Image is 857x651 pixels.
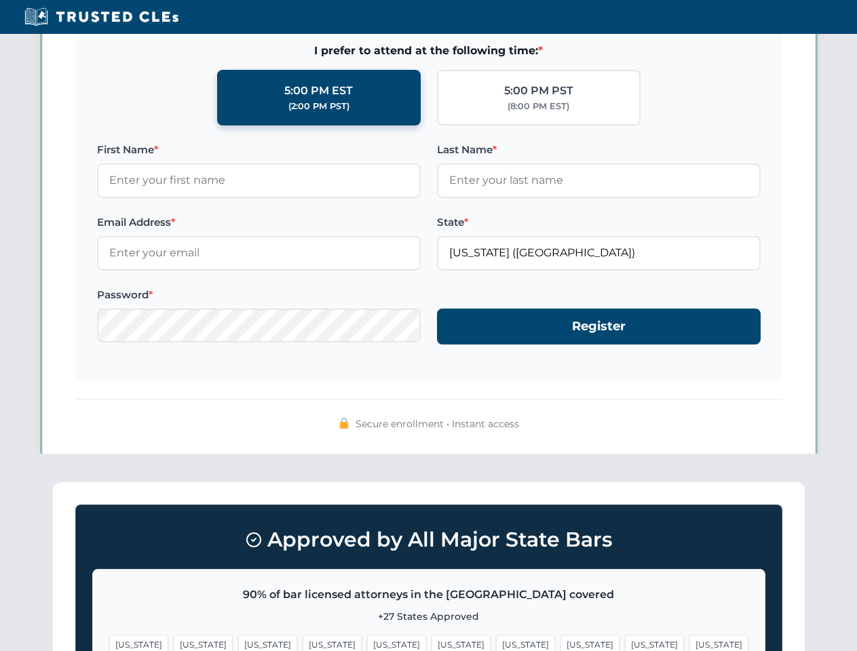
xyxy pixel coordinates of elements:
[437,214,761,231] label: State
[109,586,748,604] p: 90% of bar licensed attorneys in the [GEOGRAPHIC_DATA] covered
[97,142,421,158] label: First Name
[437,142,761,158] label: Last Name
[97,214,421,231] label: Email Address
[437,236,761,270] input: Florida (FL)
[437,163,761,197] input: Enter your last name
[288,100,349,113] div: (2:00 PM PST)
[284,82,353,100] div: 5:00 PM EST
[109,609,748,624] p: +27 States Approved
[339,418,349,429] img: 🔒
[97,42,761,60] span: I prefer to attend at the following time:
[97,236,421,270] input: Enter your email
[20,7,183,27] img: Trusted CLEs
[92,521,765,558] h3: Approved by All Major State Bars
[437,309,761,344] button: Register
[97,287,421,303] label: Password
[504,82,573,100] div: 5:00 PM PST
[97,163,421,197] input: Enter your first name
[508,100,569,113] div: (8:00 PM EST)
[356,416,519,431] span: Secure enrollment • Instant access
